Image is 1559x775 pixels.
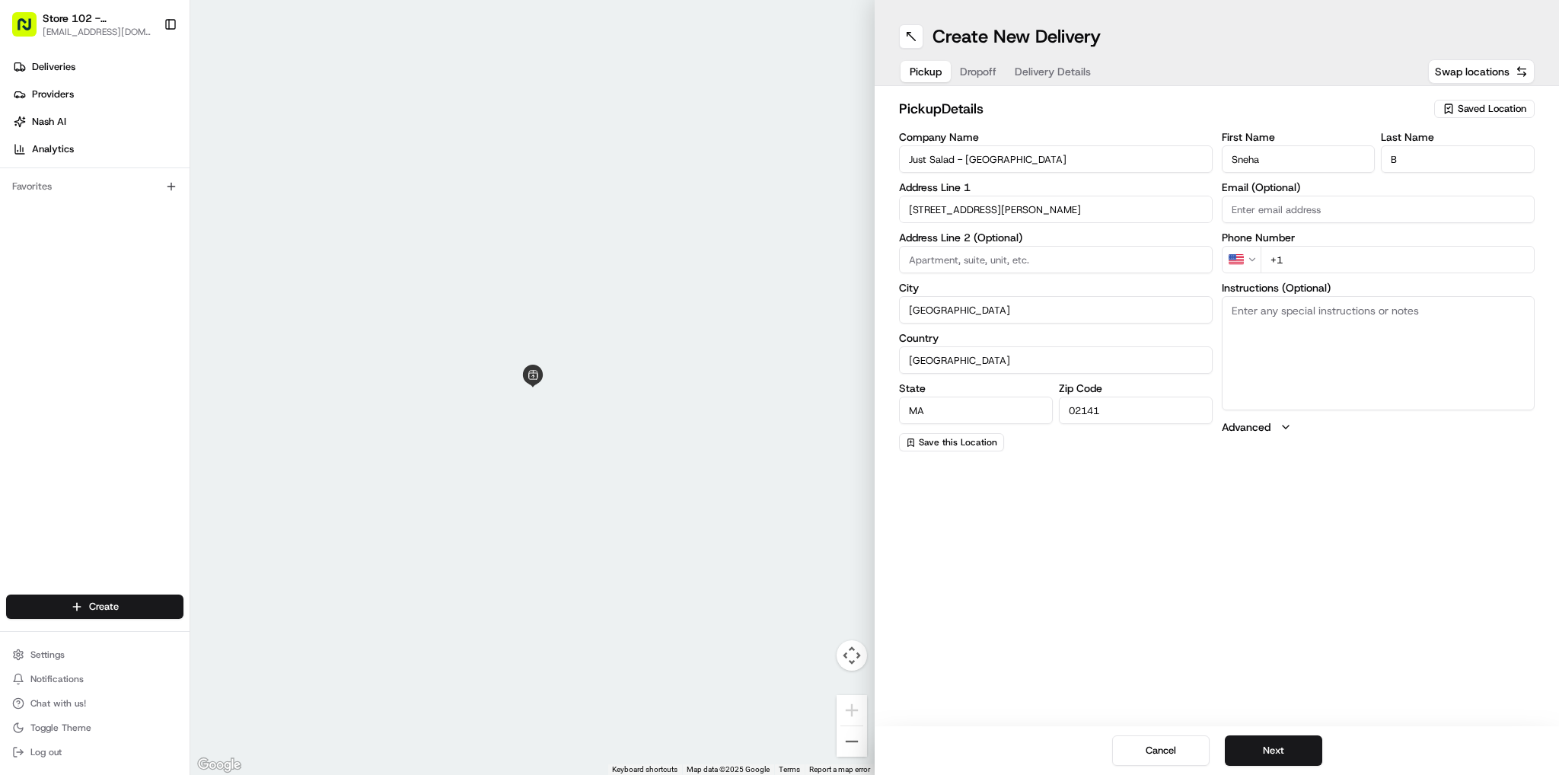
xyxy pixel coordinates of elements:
[6,742,183,763] button: Log out
[194,755,244,775] a: Open this area in Google Maps (opens a new window)
[899,296,1213,324] input: Enter city
[899,132,1213,142] label: Company Name
[6,55,190,79] a: Deliveries
[899,333,1213,343] label: Country
[52,145,250,161] div: Start new chat
[1428,59,1535,84] button: Swap locations
[1015,64,1091,79] span: Delivery Details
[30,673,84,685] span: Notifications
[6,82,190,107] a: Providers
[129,222,141,234] div: 💻
[1059,397,1213,424] input: Enter zip code
[837,695,867,726] button: Zoom in
[1222,419,1535,435] button: Advanced
[1458,102,1526,116] span: Saved Location
[1222,182,1535,193] label: Email (Optional)
[30,722,91,734] span: Toggle Theme
[1261,246,1535,273] input: Enter phone number
[910,64,942,79] span: Pickup
[899,145,1213,173] input: Enter company name
[194,755,244,775] img: Google
[30,649,65,661] span: Settings
[1222,419,1270,435] label: Advanced
[30,746,62,758] span: Log out
[30,697,86,710] span: Chat with us!
[1222,196,1535,223] input: Enter email address
[6,110,190,134] a: Nash AI
[899,346,1213,374] input: Enter country
[6,693,183,714] button: Chat with us!
[32,142,74,156] span: Analytics
[15,15,46,46] img: Nash
[6,174,183,199] div: Favorites
[15,145,43,173] img: 1736555255976-a54dd68f-1ca7-489b-9aae-adbdc363a1c4
[6,595,183,619] button: Create
[899,98,1425,120] h2: pickup Details
[899,232,1213,243] label: Address Line 2 (Optional)
[6,644,183,665] button: Settings
[144,221,244,236] span: API Documentation
[779,765,800,773] a: Terms (opens in new tab)
[107,257,184,269] a: Powered byPylon
[1112,735,1210,766] button: Cancel
[6,6,158,43] button: Store 102 - [GEOGRAPHIC_DATA] (Just Salad)[EMAIL_ADDRESS][DOMAIN_NAME]
[15,222,27,234] div: 📗
[1381,145,1535,173] input: Enter last name
[1222,145,1376,173] input: Enter first name
[1222,282,1535,293] label: Instructions (Optional)
[15,61,277,85] p: Welcome 👋
[32,60,75,74] span: Deliveries
[89,600,119,614] span: Create
[1434,98,1535,120] button: Saved Location
[40,98,251,114] input: Clear
[933,24,1101,49] h1: Create New Delivery
[899,282,1213,293] label: City
[1059,383,1213,394] label: Zip Code
[1225,735,1322,766] button: Next
[612,764,677,775] button: Keyboard shortcuts
[43,26,151,38] button: [EMAIL_ADDRESS][DOMAIN_NAME]
[6,717,183,738] button: Toggle Theme
[899,383,1053,394] label: State
[30,221,116,236] span: Knowledge Base
[960,64,996,79] span: Dropoff
[9,215,123,242] a: 📗Knowledge Base
[687,765,770,773] span: Map data ©2025 Google
[1435,64,1510,79] span: Swap locations
[899,182,1213,193] label: Address Line 1
[259,150,277,168] button: Start new chat
[899,196,1213,223] input: Enter address
[899,397,1053,424] input: Enter state
[809,765,870,773] a: Report a map error
[837,640,867,671] button: Map camera controls
[1222,232,1535,243] label: Phone Number
[1381,132,1535,142] label: Last Name
[6,137,190,161] a: Analytics
[1222,132,1376,142] label: First Name
[151,258,184,269] span: Pylon
[52,161,193,173] div: We're available if you need us!
[919,436,997,448] span: Save this Location
[899,246,1213,273] input: Apartment, suite, unit, etc.
[899,433,1004,451] button: Save this Location
[43,11,151,26] button: Store 102 - [GEOGRAPHIC_DATA] (Just Salad)
[837,726,867,757] button: Zoom out
[6,668,183,690] button: Notifications
[32,88,74,101] span: Providers
[123,215,250,242] a: 💻API Documentation
[32,115,66,129] span: Nash AI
